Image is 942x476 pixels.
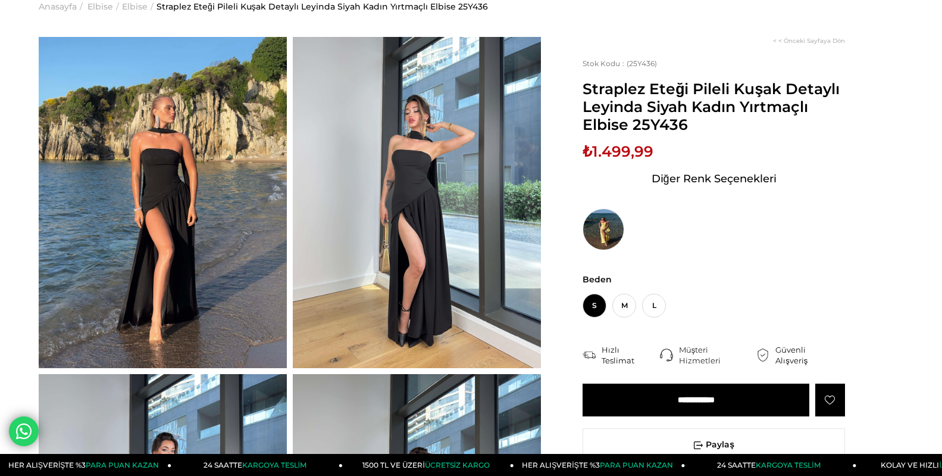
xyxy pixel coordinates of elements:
[775,344,845,366] div: Güvenli Alışveriş
[583,294,606,318] span: S
[583,142,653,160] span: ₺1.499,99
[293,37,541,368] img: Straplez Eteği Pileli Kuşak Detaylı Leyinda Siyah Kadın Yırtmaçlı Elbise 25Y436
[583,429,844,461] span: Paylaş
[642,294,666,318] span: L
[583,80,845,133] span: Straplez Eteği Pileli Kuşak Detaylı Leyinda Siyah Kadın Yırtmaçlı Elbise 25Y436
[686,454,857,476] a: 24 SAATTEKARGOYA TESLİM
[612,294,636,318] span: M
[756,461,820,469] span: KARGOYA TESLİM
[660,349,673,362] img: call-center.png
[86,461,159,469] span: PARA PUAN KAZAN
[583,59,627,68] span: Stok Kodu
[171,454,343,476] a: 24 SAATTEKARGOYA TESLİM
[773,37,845,45] a: < < Önceki Sayfaya Dön
[39,37,287,368] img: Straplez Eteği Pileli Kuşak Detaylı Leyinda Siyah Kadın Yırtmaçlı Elbise 25Y436
[583,274,845,285] span: Beden
[679,344,757,366] div: Müşteri Hizmetleri
[815,384,845,416] a: Favorilere Ekle
[756,349,769,362] img: security.png
[343,454,514,476] a: 1500 TL VE ÜZERİÜCRETSİZ KARGO
[652,169,777,188] span: Diğer Renk Seçenekleri
[242,461,306,469] span: KARGOYA TESLİM
[583,59,657,68] span: (25Y436)
[583,209,624,250] img: Straplez Eteği Pileli Kuşak Detaylı Leyinda Sarı Kadın Yırtmaçlı Elbise 25Y436
[602,344,660,366] div: Hızlı Teslimat
[600,461,673,469] span: PARA PUAN KAZAN
[514,454,686,476] a: HER ALIŞVERİŞTE %3PARA PUAN KAZAN
[425,461,490,469] span: ÜCRETSİZ KARGO
[583,349,596,362] img: shipping.png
